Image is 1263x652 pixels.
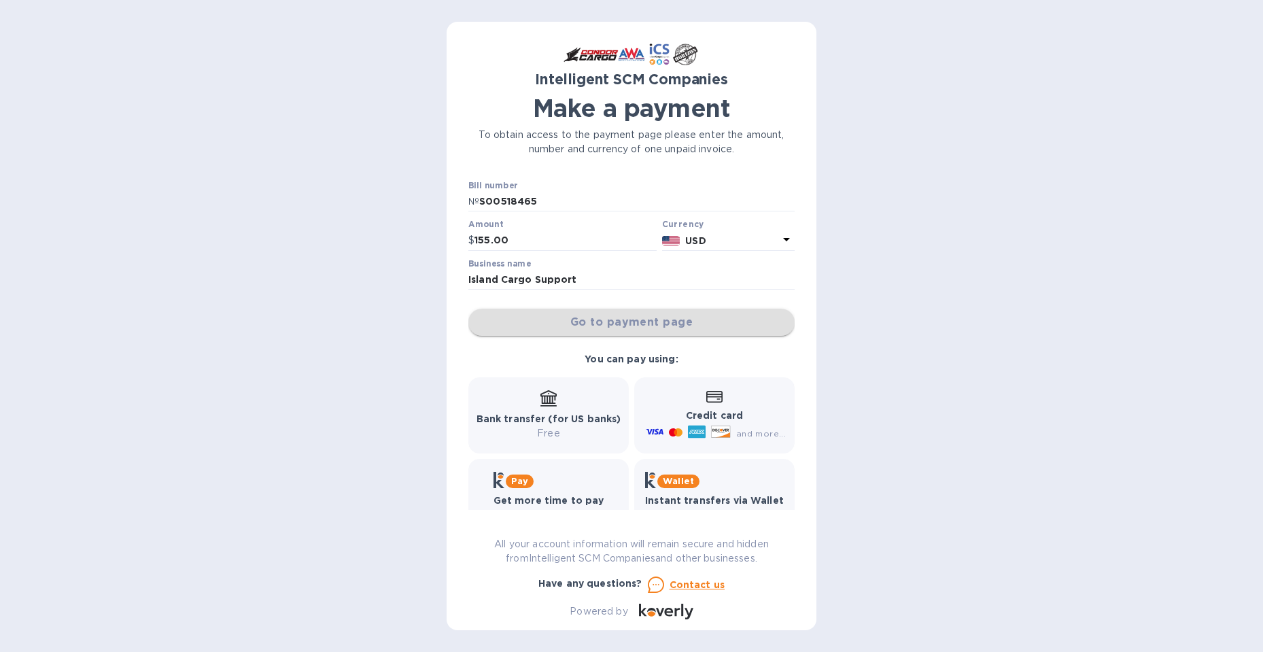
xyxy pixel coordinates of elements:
[468,128,795,156] p: To obtain access to the payment page please enter the amount, number and currency of one unpaid i...
[535,71,728,88] b: Intelligent SCM Companies
[685,235,706,246] b: USD
[662,219,704,229] b: Currency
[585,354,678,364] b: You can pay using:
[468,270,795,290] input: Enter business name
[670,579,725,590] u: Contact us
[477,426,621,441] p: Free
[736,428,786,439] span: and more...
[468,260,531,268] label: Business name
[686,410,743,421] b: Credit card
[468,182,517,190] label: Bill number
[477,413,621,424] b: Bank transfer (for US banks)
[538,578,642,589] b: Have any questions?
[662,236,680,245] img: USD
[468,194,479,209] p: №
[570,604,627,619] p: Powered by
[494,495,604,506] b: Get more time to pay
[663,476,694,486] b: Wallet
[468,233,474,247] p: $
[479,192,795,212] input: Enter bill number
[494,508,604,522] p: Up to 12 weeks
[645,495,784,506] b: Instant transfers via Wallet
[645,508,784,522] p: Free
[474,230,657,251] input: 0.00
[468,537,795,566] p: All your account information will remain secure and hidden from Intelligent SCM Companies and oth...
[468,221,503,229] label: Amount
[511,476,528,486] b: Pay
[468,94,795,122] h1: Make a payment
